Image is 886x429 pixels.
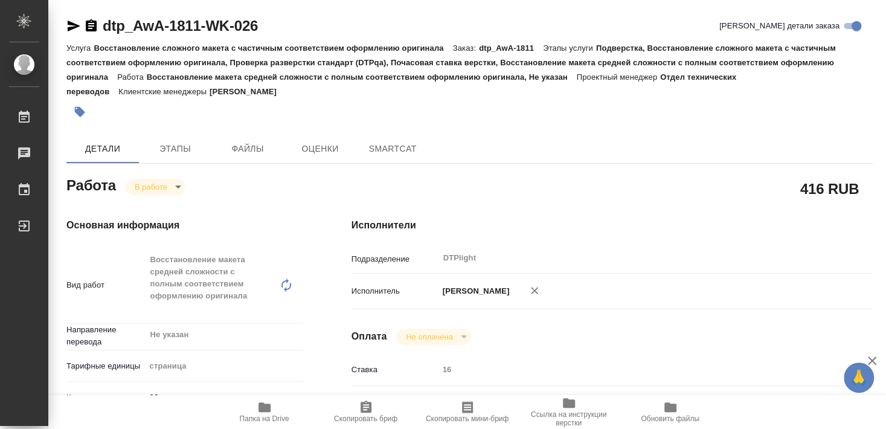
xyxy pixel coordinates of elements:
[352,364,438,376] p: Ставка
[66,98,93,125] button: Добавить тэг
[577,73,660,82] p: Проектный менеджер
[219,141,277,156] span: Файлы
[147,73,577,82] p: Восстановление макета средней сложности с полным соответствием оформлению оригинала, Не указан
[240,414,289,423] span: Папка на Drive
[117,73,147,82] p: Работа
[849,365,869,390] span: 🙏
[426,414,509,423] span: Скопировать мини-бриф
[525,410,612,427] span: Ссылка на инструкции верстки
[396,329,470,345] div: В работе
[146,389,303,406] input: ✎ Введи что-нибудь
[334,414,397,423] span: Скопировать бриф
[94,44,452,53] p: Восстановление сложного макета с частичным соответствием оформлению оригинала
[800,178,859,199] h2: 416 RUB
[66,218,303,233] h4: Основная информация
[66,279,146,291] p: Вид работ
[364,141,422,156] span: SmartCat
[103,18,258,34] a: dtp_AwA-1811-WK-026
[402,332,456,342] button: Не оплачена
[66,19,81,33] button: Скопировать ссылку для ЯМессенджера
[131,182,171,192] button: В работе
[453,44,479,53] p: Заказ:
[315,395,417,429] button: Скопировать бриф
[352,218,873,233] h4: Исполнители
[479,44,543,53] p: dtp_AwA-1811
[438,391,829,411] div: RUB
[66,44,836,82] p: Подверстка, Восстановление сложного макета с частичным соответствием оформлению оригинала, Провер...
[352,329,387,344] h4: Оплата
[438,361,829,378] input: Пустое поле
[521,277,548,304] button: Удалить исполнителя
[543,44,596,53] p: Этапы услуги
[352,253,438,265] p: Подразделение
[66,392,146,404] p: Кол-во единиц
[210,87,286,96] p: [PERSON_NAME]
[146,356,303,376] div: страница
[118,87,210,96] p: Клиентские менеджеры
[84,19,98,33] button: Скопировать ссылку
[641,414,699,423] span: Обновить файлы
[417,395,518,429] button: Скопировать мини-бриф
[291,141,349,156] span: Оценки
[620,395,721,429] button: Обновить файлы
[66,173,116,195] h2: Работа
[518,395,620,429] button: Ссылка на инструкции верстки
[66,44,94,53] p: Услуга
[214,395,315,429] button: Папка на Drive
[438,285,510,297] p: [PERSON_NAME]
[125,179,185,195] div: В работе
[719,20,839,32] span: [PERSON_NAME] детали заказа
[844,363,874,393] button: 🙏
[66,360,146,372] p: Тарифные единицы
[66,324,146,348] p: Направление перевода
[352,285,438,297] p: Исполнитель
[146,141,204,156] span: Этапы
[74,141,132,156] span: Детали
